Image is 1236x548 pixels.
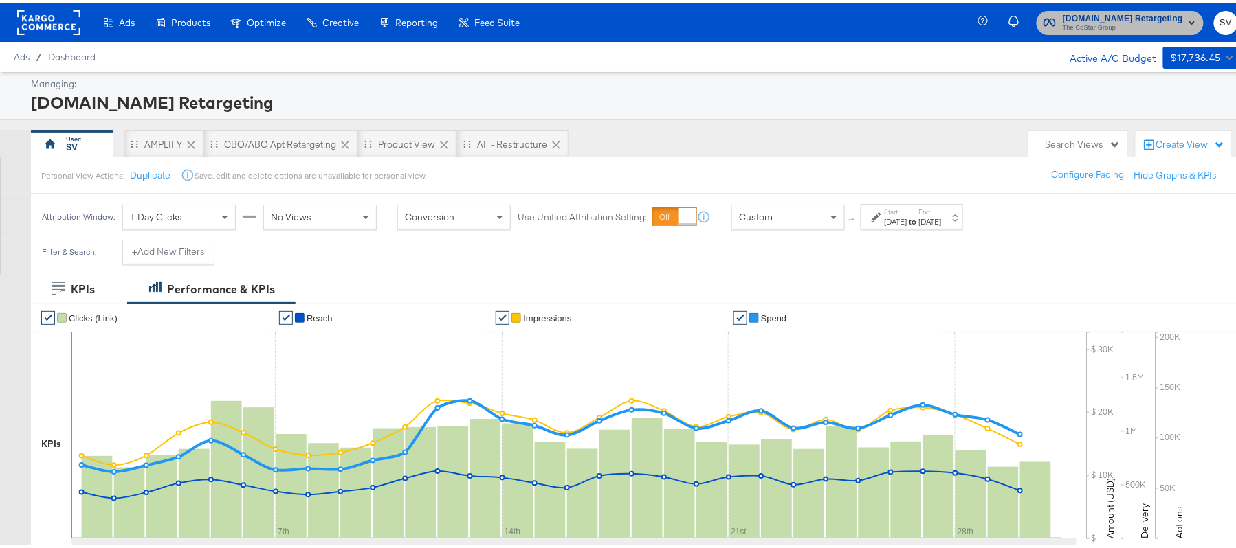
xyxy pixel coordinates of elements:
div: AF - Restructure [477,135,547,148]
text: Amount (USD) [1105,475,1117,535]
span: Clicks (Link) [69,310,118,320]
a: ✔ [41,308,55,321]
span: Spend [761,310,787,320]
strong: to [907,213,919,223]
a: Dashboard [48,48,96,59]
div: Active A/C Budget [1055,43,1156,64]
span: Impressions [523,310,571,320]
div: Personal View Actions: [41,167,124,178]
div: Filter & Search: [41,244,97,253]
a: ✔ [496,308,509,321]
div: $17,736.45 [1170,46,1221,63]
div: [DOMAIN_NAME] Retargeting [31,87,1235,111]
label: Start: [885,204,907,213]
span: / [30,48,48,59]
div: Product View [378,135,435,148]
span: [DOMAIN_NAME] Retargeting [1063,8,1183,23]
label: Use Unified Attribution Setting: [518,207,647,220]
button: Duplicate [130,165,170,179]
strong: + [132,242,137,255]
span: Creative [322,14,359,25]
div: Search Views [1046,135,1121,148]
span: Ads [119,14,135,25]
div: Save, edit and delete options are unavailable for personal view. [195,167,426,178]
span: Products [171,14,210,25]
div: Performance & KPIs [167,278,275,294]
div: [DATE] [919,213,942,224]
span: SV [1220,12,1233,27]
button: Hide Graphs & KPIs [1134,165,1217,179]
button: Configure Pacing [1042,159,1134,184]
button: +Add New Filters [122,236,214,261]
div: [DATE] [885,213,907,224]
div: Drag to reorder tab [131,137,138,144]
div: Attribution Window: [41,209,115,218]
span: Reporting [395,14,438,25]
span: 1 Day Clicks [130,207,182,220]
span: No Views [271,207,311,220]
span: The CoStar Group [1063,19,1183,30]
div: CBO/ABO Apt Retargeting [224,135,336,148]
span: Custom [739,207,773,220]
a: ✔ [733,308,747,321]
text: Delivery [1139,500,1151,535]
div: KPIs [41,434,61,447]
span: Feed Suite [474,14,520,25]
button: [DOMAIN_NAME] RetargetingThe CoStar Group [1037,8,1204,32]
span: Reach [307,310,333,320]
div: AMPLIFY [144,135,182,148]
span: Ads [14,48,30,59]
span: Optimize [247,14,286,25]
a: ✔ [279,308,293,321]
div: Create View [1156,135,1225,148]
text: Actions [1173,503,1186,535]
div: Drag to reorder tab [210,137,218,144]
div: SV [66,137,78,150]
div: Managing: [31,74,1235,87]
span: Conversion [405,207,454,220]
span: ↑ [846,214,859,218]
div: Drag to reorder tab [364,137,372,144]
label: End: [919,204,942,213]
div: KPIs [71,278,95,294]
div: Drag to reorder tab [463,137,471,144]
